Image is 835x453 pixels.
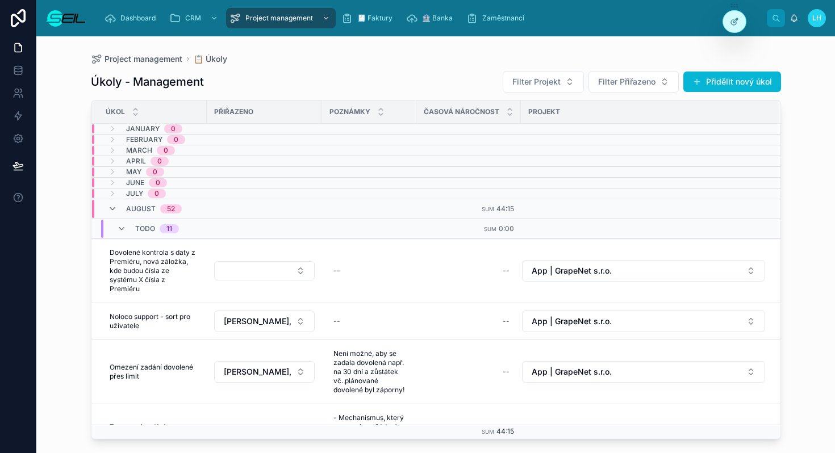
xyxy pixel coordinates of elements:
[194,53,227,65] a: 📋 Úkoly
[126,189,143,198] span: July
[329,312,410,330] a: --
[167,204,175,213] div: 52
[357,14,393,23] span: 🧾 Faktury
[166,224,172,233] div: 11
[521,310,766,333] a: Select Button
[532,265,612,276] span: App | GrapeNet s.r.o.
[126,167,141,177] span: May
[214,261,315,280] button: Select Button
[106,107,125,116] span: Úkol
[110,312,195,330] span: Noloco support - sort pro uživatele
[683,72,781,92] button: Přidělit nový úkol
[521,259,766,282] a: Select Button
[245,14,313,23] span: Project management
[126,178,144,187] span: June
[482,14,524,23] span: Zaměstnanci
[224,366,291,378] span: [PERSON_NAME], BBA
[496,204,514,213] span: 44:15
[214,360,315,383] a: Select Button
[126,146,152,155] span: March
[588,71,679,93] button: Select Button
[333,266,340,275] div: --
[214,107,253,116] span: Přiřazeno
[503,367,510,376] div: --
[532,366,612,378] span: App | GrapeNet s.r.o.
[110,422,195,450] span: Zamezení zadání dovolené ve stejném termínu - překryv
[482,429,494,435] small: Sum
[423,363,514,381] a: --
[496,427,514,435] span: 44:15
[101,8,164,28] a: Dashboard
[110,248,195,293] span: Dovolené kontrola s daty z Premiéru, nová záložka, kde budou čísla ze systému X čísla z Premiéru
[224,316,291,327] span: [PERSON_NAME], BBA
[45,9,86,27] img: App logo
[126,157,146,166] span: April
[105,358,200,385] a: Omezení zadání dovolené přes limit
[126,124,160,133] span: January
[214,261,315,281] a: Select Button
[155,189,159,198] div: 0
[423,262,514,280] a: --
[126,135,162,144] span: February
[338,8,400,28] a: 🧾 Faktury
[403,8,461,28] a: 🏦 Banka
[105,244,200,298] a: Dovolené kontrola s daty z Premiéru, nová záložka, kde budou čísla ze systému X čísla z Premiéru
[333,317,340,326] div: --
[484,226,496,232] small: Sum
[482,206,494,212] small: Sum
[424,107,499,116] span: Časová náročnost
[522,311,765,332] button: Select Button
[598,76,656,87] span: Filter Přiřazeno
[512,76,561,87] span: Filter Projekt
[422,14,453,23] span: 🏦 Banka
[503,266,510,275] div: --
[522,260,765,282] button: Select Button
[522,361,765,383] button: Select Button
[226,8,336,28] a: Project management
[171,124,176,133] div: 0
[156,178,160,187] div: 0
[423,312,514,330] a: --
[110,363,195,381] span: Omezení zadání dovolené přes limit
[157,157,162,166] div: 0
[166,8,224,28] a: CRM
[174,135,178,144] div: 0
[214,311,315,332] button: Select Button
[91,74,204,90] h1: Úkoly - Management
[214,310,315,333] a: Select Button
[329,262,410,280] a: --
[105,308,200,335] a: Noloco support - sort pro uživatele
[135,224,155,233] span: Todo
[153,167,157,177] div: 0
[528,107,560,116] span: Projekt
[329,345,410,399] a: Není možné, aby se zadala dovolená např. na 30 dní a zůstátek vč. plánované dovolené byl záporny!
[185,14,201,23] span: CRM
[329,107,370,116] span: Poznámky
[120,14,156,23] span: Dashboard
[164,146,168,155] div: 0
[503,317,510,326] div: --
[105,53,182,65] span: Project management
[91,53,182,65] a: Project management
[812,14,821,23] span: LH
[214,361,315,383] button: Select Button
[499,224,514,233] span: 0:00
[532,316,612,327] span: App | GrapeNet s.r.o.
[333,349,405,395] span: Není možné, aby se zadala dovolená např. na 30 dní a zůstátek vč. plánované dovolené byl záporny!
[126,204,156,213] span: August
[503,71,584,93] button: Select Button
[95,6,767,31] div: scrollable content
[463,8,532,28] a: Zaměstnanci
[521,360,766,383] a: Select Button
